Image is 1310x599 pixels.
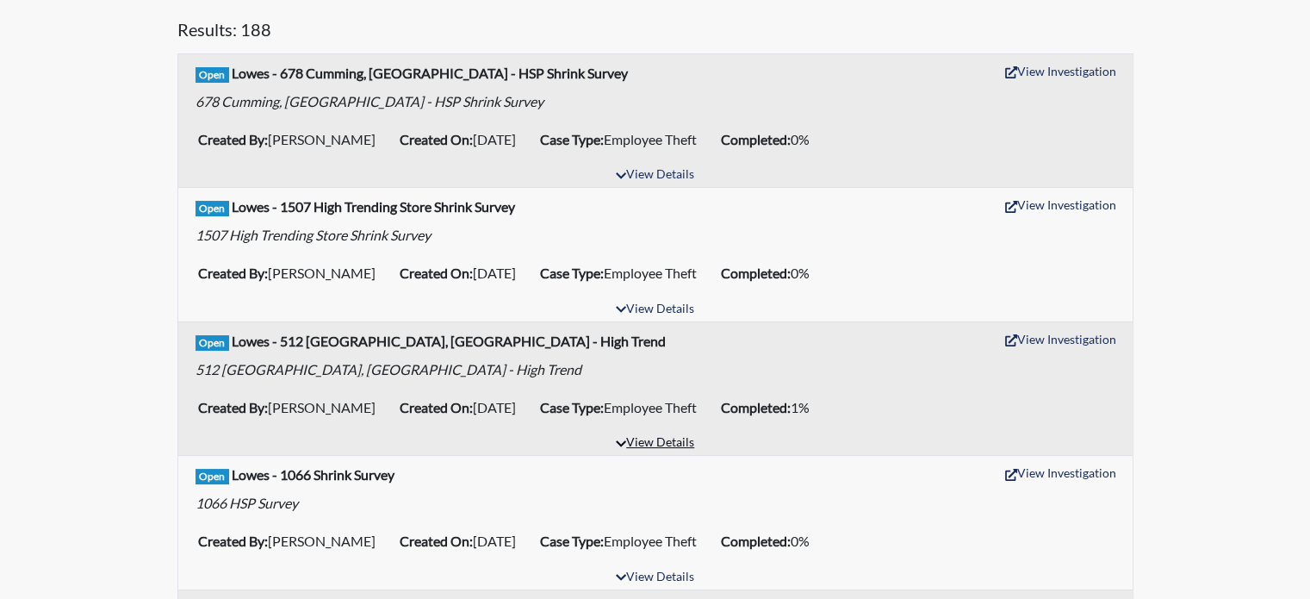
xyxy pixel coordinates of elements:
[198,399,268,415] b: Created By:
[540,131,604,147] b: Case Type:
[714,394,827,421] li: 1%
[533,126,714,153] li: Employee Theft
[540,533,604,549] b: Case Type:
[721,399,791,415] b: Completed:
[533,394,714,421] li: Employee Theft
[540,265,604,281] b: Case Type:
[191,259,393,287] li: [PERSON_NAME]
[714,259,827,287] li: 0%
[393,259,533,287] li: [DATE]
[191,527,393,555] li: [PERSON_NAME]
[714,126,827,153] li: 0%
[608,432,702,455] button: View Details
[997,459,1124,486] button: View Investigation
[232,333,666,349] b: Lowes - 512 [GEOGRAPHIC_DATA], [GEOGRAPHIC_DATA] - High Trend
[997,191,1124,218] button: View Investigation
[608,164,702,187] button: View Details
[232,65,628,81] b: Lowes - 678 Cumming, [GEOGRAPHIC_DATA] - HSP Shrink Survey
[232,466,394,483] b: Lowes - 1066 Shrink Survey
[721,265,791,281] b: Completed:
[196,93,543,109] em: 678 Cumming, [GEOGRAPHIC_DATA] - HSP Shrink Survey
[177,19,1133,47] h5: Results: 188
[196,469,230,484] span: Open
[400,399,473,415] b: Created On:
[400,131,473,147] b: Created On:
[400,533,473,549] b: Created On:
[721,533,791,549] b: Completed:
[196,67,230,83] span: Open
[198,131,268,147] b: Created By:
[714,527,827,555] li: 0%
[393,126,533,153] li: [DATE]
[196,335,230,351] span: Open
[393,527,533,555] li: [DATE]
[533,527,714,555] li: Employee Theft
[198,533,268,549] b: Created By:
[196,227,431,243] em: 1507 High Trending Store Shrink Survey
[196,495,298,511] em: 1066 HSP Survey
[393,394,533,421] li: [DATE]
[721,131,791,147] b: Completed:
[997,326,1124,353] button: View Investigation
[191,394,393,421] li: [PERSON_NAME]
[608,566,702,590] button: View Details
[540,399,604,415] b: Case Type:
[400,265,473,281] b: Created On:
[196,201,230,216] span: Open
[191,126,393,153] li: [PERSON_NAME]
[232,198,515,215] b: Lowes - 1507 High Trending Store Shrink Survey
[198,265,268,281] b: Created By:
[533,259,714,287] li: Employee Theft
[196,361,581,377] em: 512 [GEOGRAPHIC_DATA], [GEOGRAPHIC_DATA] - High Trend
[997,58,1124,84] button: View Investigation
[608,298,702,321] button: View Details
